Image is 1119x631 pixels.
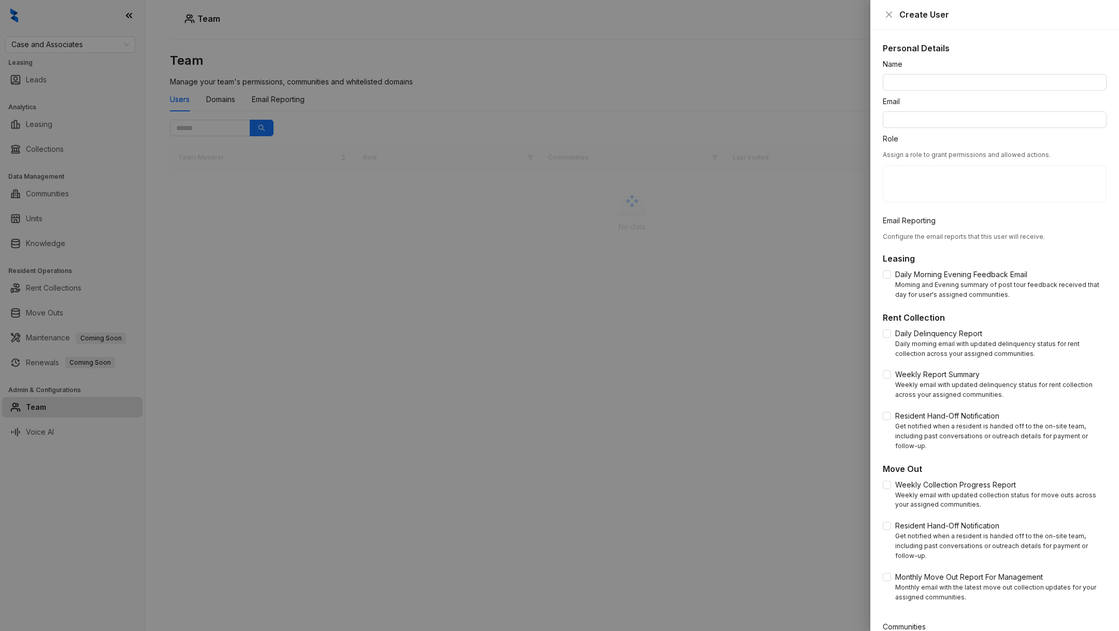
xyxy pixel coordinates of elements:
[895,339,1107,359] div: Daily morning email with updated delinquency status for rent collection across your assigned comm...
[895,280,1107,300] div: Morning and Evening summary of post tour feedback received that day for user's assigned communities.
[883,233,1045,240] span: Configure the email reports that this user will receive.
[891,369,984,380] span: Weekly Report Summary
[883,252,1107,265] h5: Leasing
[883,311,1107,324] h5: Rent Collection
[895,583,1107,603] div: Monthly email with the latest move out collection updates for your assigned communities.
[891,520,1003,532] span: Resident Hand-Off Notification
[891,479,1020,491] span: Weekly Collection Progress Report
[895,422,1107,451] div: Get notified when a resident is handed off to the on-site team, including past conversations or o...
[883,8,895,21] button: Close
[899,8,1107,21] div: Create User
[891,269,1031,280] span: Daily Morning Evening Feedback Email
[883,59,909,70] label: Name
[883,74,1107,91] input: Name
[895,380,1107,400] div: Weekly email with updated delinquency status for rent collection across your assigned communities.
[895,532,1107,561] div: Get notified when a resident is handed off to the on-site team, including past conversations or o...
[883,151,1051,159] span: Assign a role to grant permissions and allowed actions.
[883,133,905,145] label: Role
[895,491,1107,510] div: Weekly email with updated collection status for move outs across your assigned communities.
[891,571,1047,583] span: Monthly Move Out Report For Management
[883,111,1107,128] input: Email
[885,10,893,19] span: close
[891,410,1003,422] span: Resident Hand-Off Notification
[883,42,1107,54] h5: Personal Details
[883,463,1107,475] h5: Move Out
[883,215,942,226] label: Email Reporting
[883,96,907,107] label: Email
[891,328,986,339] span: Daily Delinquency Report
